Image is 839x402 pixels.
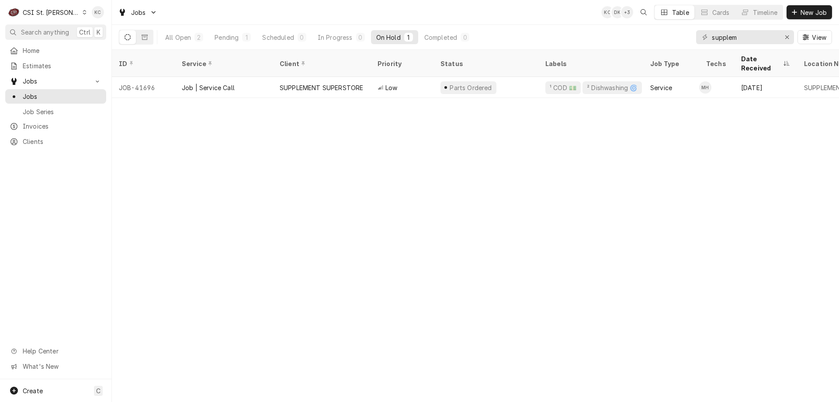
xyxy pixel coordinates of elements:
[699,81,711,94] div: Moe Hamed's Avatar
[112,77,175,98] div: JOB-41696
[8,6,20,18] div: C
[611,6,624,18] div: Drew Koonce's Avatar
[97,28,101,37] span: K
[5,359,106,374] a: Go to What's New
[378,59,425,68] div: Priority
[650,59,692,68] div: Job Type
[5,119,106,133] a: Invoices
[96,386,101,395] span: C
[5,89,106,104] a: Jobs
[549,83,577,92] div: ¹ COD 💵
[797,30,832,44] button: View
[586,83,638,92] div: ² Dishwashing 🌀
[23,46,102,55] span: Home
[23,8,80,17] div: CSI St. [PERSON_NAME]
[8,6,20,18] div: CSI St. Louis's Avatar
[699,81,711,94] div: MH
[119,59,166,68] div: ID
[23,387,43,395] span: Create
[5,43,106,58] a: Home
[280,59,362,68] div: Client
[753,8,777,17] div: Timeline
[601,6,614,18] div: Kelly Christen's Avatar
[376,33,401,42] div: On Hold
[650,83,672,92] div: Service
[196,33,201,42] div: 2
[5,24,106,40] button: Search anythingCtrlK
[92,6,104,18] div: KC
[462,33,468,42] div: 0
[5,74,106,88] a: Go to Jobs
[780,30,794,44] button: Erase input
[799,8,829,17] span: New Job
[706,59,727,68] div: Techs
[23,61,102,70] span: Estimates
[114,5,161,20] a: Go to Jobs
[621,6,633,18] div: + 3
[424,33,457,42] div: Completed
[810,33,828,42] span: View
[5,344,106,358] a: Go to Help Center
[672,8,689,17] div: Table
[440,59,530,68] div: Status
[21,28,69,37] span: Search anything
[79,28,90,37] span: Ctrl
[5,134,106,149] a: Clients
[545,59,636,68] div: Labels
[734,77,797,98] div: [DATE]
[92,6,104,18] div: Kelly Christen's Avatar
[406,33,411,42] div: 1
[23,137,102,146] span: Clients
[385,83,397,92] span: Low
[182,59,264,68] div: Service
[5,59,106,73] a: Estimates
[712,30,777,44] input: Keyword search
[358,33,363,42] div: 0
[23,122,102,131] span: Invoices
[5,105,106,119] a: Job Series
[712,8,730,17] div: Cards
[787,5,832,19] button: New Job
[215,33,239,42] div: Pending
[621,6,633,18] div: 's Avatar
[637,5,651,19] button: Open search
[23,77,89,86] span: Jobs
[23,362,101,371] span: What's New
[262,33,294,42] div: Scheduled
[741,54,781,73] div: Date Received
[131,8,146,17] span: Jobs
[299,33,305,42] div: 0
[23,92,102,101] span: Jobs
[23,107,102,116] span: Job Series
[280,83,363,92] div: SUPPLEMENT SUPERSTORE
[182,83,235,92] div: Job | Service Call
[244,33,249,42] div: 1
[611,6,624,18] div: DK
[449,83,493,92] div: Parts Ordered
[318,33,353,42] div: In Progress
[601,6,614,18] div: KC
[165,33,191,42] div: All Open
[23,346,101,356] span: Help Center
